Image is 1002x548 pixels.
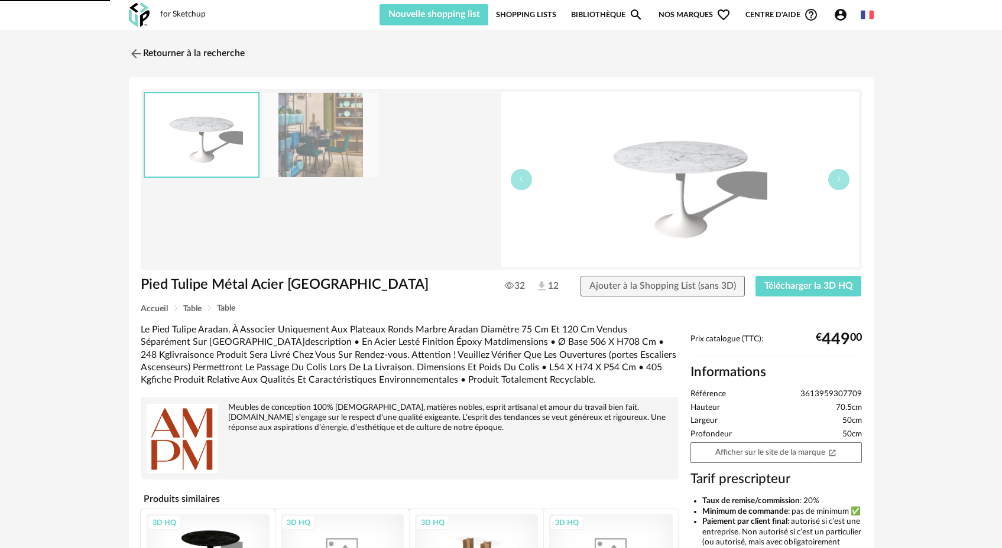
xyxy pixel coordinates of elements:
h2: Informations [690,364,862,381]
div: € 00 [816,335,862,344]
img: Téléchargements [536,280,548,292]
b: Paiement par client final [702,517,787,526]
span: 32 [505,280,525,292]
h4: Produits similaires [141,490,679,508]
span: Hauteur [690,403,720,413]
img: 209e65a01614717eed26ea8b0f6ac259.jpg [263,93,378,177]
div: 3D HQ [416,515,450,530]
img: brand logo [147,403,218,474]
span: Accueil [141,305,168,313]
span: Largeur [690,416,718,426]
span: Nos marques [659,4,731,25]
span: Account Circle icon [834,8,853,22]
span: Table [217,304,235,312]
span: 50cm [842,429,862,440]
span: Open In New icon [828,448,836,456]
img: svg+xml;base64,PHN2ZyB3aWR0aD0iMjQiIGhlaWdodD0iMjQiIHZpZXdCb3g9IjAgMCAyNCAyNCIgZmlsbD0ibm9uZSIgeG... [129,47,143,61]
a: Retourner à la recherche [129,41,245,67]
span: 449 [822,335,850,344]
span: Télécharger la 3D HQ [764,281,853,291]
img: thumbnail.png [145,93,258,177]
div: 3D HQ [281,515,316,530]
a: Shopping Lists [496,4,556,25]
img: fr [861,8,874,21]
span: Référence [690,389,726,400]
div: Le Pied Tulipe Aradan. À Associer Uniquement Aux Plateaux Ronds Marbre Aradan Diamètre 75 Cm Et 1... [141,324,679,386]
li: : pas de minimum ✅ [702,507,862,517]
span: Heart Outline icon [716,8,731,22]
img: thumbnail.png [501,92,859,267]
button: Télécharger la 3D HQ [755,276,862,297]
span: Account Circle icon [834,8,848,22]
b: Taux de remise/commission [702,497,800,505]
div: Meubles de conception 100% [DEMOGRAPHIC_DATA], matières nobles, esprit artisanal et amour du trav... [147,403,673,433]
a: BibliothèqueMagnify icon [571,4,643,25]
span: 3613959307709 [800,389,862,400]
div: Breadcrumb [141,304,862,313]
span: Nouvelle shopping list [388,9,480,19]
span: Help Circle Outline icon [804,8,818,22]
div: 3D HQ [550,515,584,530]
a: Afficher sur le site de la marqueOpen In New icon [690,442,862,463]
span: 70.5cm [836,403,862,413]
span: Ajouter à la Shopping List (sans 3D) [589,281,736,291]
span: Profondeur [690,429,732,440]
button: Nouvelle shopping list [380,4,489,25]
div: Prix catalogue (TTC): [690,334,862,356]
div: 3D HQ [147,515,181,530]
li: : 20% [702,496,862,507]
div: for Sketchup [160,9,206,20]
h3: Tarif prescripteur [690,471,862,488]
span: 50cm [842,416,862,426]
img: OXP [129,3,150,27]
span: Magnify icon [629,8,643,22]
span: Centre d'aideHelp Circle Outline icon [745,8,818,22]
button: Ajouter à la Shopping List (sans 3D) [581,276,745,297]
span: Table [183,305,202,313]
h1: Pied Tulipe Métal Acier [GEOGRAPHIC_DATA] [141,276,434,294]
span: 12 [536,280,559,293]
b: Minimum de commande [702,507,788,516]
